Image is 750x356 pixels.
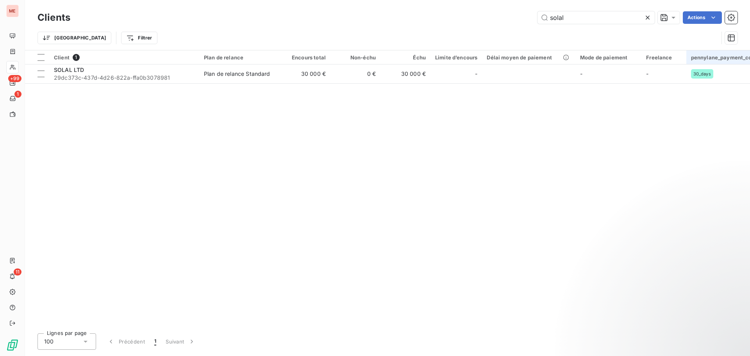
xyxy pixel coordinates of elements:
[385,54,426,61] div: Échu
[154,338,156,345] span: 1
[683,11,722,24] button: Actions
[280,64,330,83] td: 30 000 €
[580,54,637,61] div: Mode de paiement
[646,70,648,77] span: -
[14,268,21,275] span: 11
[73,54,80,61] span: 1
[646,54,681,61] div: Freelance
[285,54,326,61] div: Encours total
[487,54,570,61] div: Délai moyen de paiement
[330,64,380,83] td: 0 €
[150,333,161,350] button: 1
[37,32,111,44] button: [GEOGRAPHIC_DATA]
[580,70,582,77] span: -
[37,11,70,25] h3: Clients
[204,54,276,61] div: Plan de relance
[44,338,54,345] span: 100
[14,91,21,98] span: 1
[435,54,477,61] div: Limite d’encours
[693,72,711,76] span: 30_days
[723,329,742,348] iframe: Intercom live chat
[6,5,19,17] div: ME
[335,54,376,61] div: Non-échu
[537,11,655,24] input: Rechercher
[54,74,195,82] span: 29dc373c-437d-4d26-822a-ffa0b3078981
[54,66,84,73] span: SOLAL LTD
[204,70,270,78] div: Plan de relance Standard
[475,70,477,78] span: -
[54,54,70,61] span: Client
[380,64,430,83] td: 30 000 €
[102,333,150,350] button: Précédent
[8,75,21,82] span: +99
[161,333,200,350] button: Suivant
[121,32,157,44] button: Filtrer
[6,339,19,351] img: Logo LeanPay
